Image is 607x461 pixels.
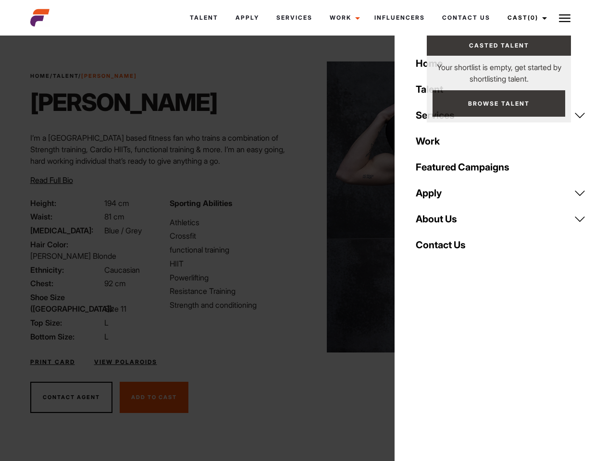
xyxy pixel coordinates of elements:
[104,212,124,221] span: 81 cm
[30,358,75,366] a: Print Card
[433,90,565,117] a: Browse Talent
[410,102,592,128] a: Services
[268,5,321,31] a: Services
[366,5,434,31] a: Influencers
[170,272,297,283] li: Powerlifting
[104,226,142,235] span: Blue / Grey
[30,239,102,250] span: Hair Color:
[434,5,499,31] a: Contact Us
[30,73,50,79] a: Home
[170,217,297,228] li: Athletics
[30,264,102,276] span: Ethnicity:
[30,88,217,117] h1: [PERSON_NAME]
[30,225,102,236] span: [MEDICAL_DATA]:
[499,5,553,31] a: Cast(0)
[30,317,102,328] span: Top Size:
[528,14,538,21] span: (0)
[427,56,571,85] p: Your shortlist is empty, get started by shortlisting talent.
[30,8,50,27] img: cropped-aefm-brand-fav-22-square.png
[170,230,297,242] li: Crossfit
[170,244,297,255] li: functional training
[410,232,592,258] a: Contact Us
[104,265,140,275] span: Caucasian
[104,318,109,328] span: L
[410,206,592,232] a: About Us
[30,72,137,80] span: / /
[410,76,592,102] a: Talent
[227,5,268,31] a: Apply
[120,382,188,413] button: Add To Cast
[53,73,78,79] a: Talent
[181,5,227,31] a: Talent
[131,394,177,400] span: Add To Cast
[410,50,592,76] a: Home
[30,197,102,209] span: Height:
[30,175,73,185] span: Read Full Bio
[410,180,592,206] a: Apply
[104,279,126,288] span: 92 cm
[427,36,571,56] a: Casted Talent
[559,12,570,24] img: Burger icon
[30,291,102,315] span: Shoe Size ([GEOGRAPHIC_DATA]):
[81,73,137,79] strong: [PERSON_NAME]
[170,285,297,297] li: Resistance Training
[30,331,102,342] span: Bottom Size:
[104,198,129,208] span: 194 cm
[104,332,109,341] span: L
[94,358,157,366] a: View Polaroids
[30,174,73,186] button: Read Full Bio
[410,128,592,154] a: Work
[410,154,592,180] a: Featured Campaigns
[321,5,366,31] a: Work
[30,278,102,289] span: Chest:
[30,132,298,167] p: I’m a [GEOGRAPHIC_DATA] based fitness fan who trains a combination of Strength training, Cardio H...
[30,251,116,261] span: [PERSON_NAME] Blonde
[170,198,232,208] strong: Sporting Abilities
[170,258,297,269] li: HIIT
[170,299,297,311] li: Strength and conditioning
[30,211,102,222] span: Waist:
[104,304,126,314] span: Size 11
[30,382,112,413] button: Contact Agent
